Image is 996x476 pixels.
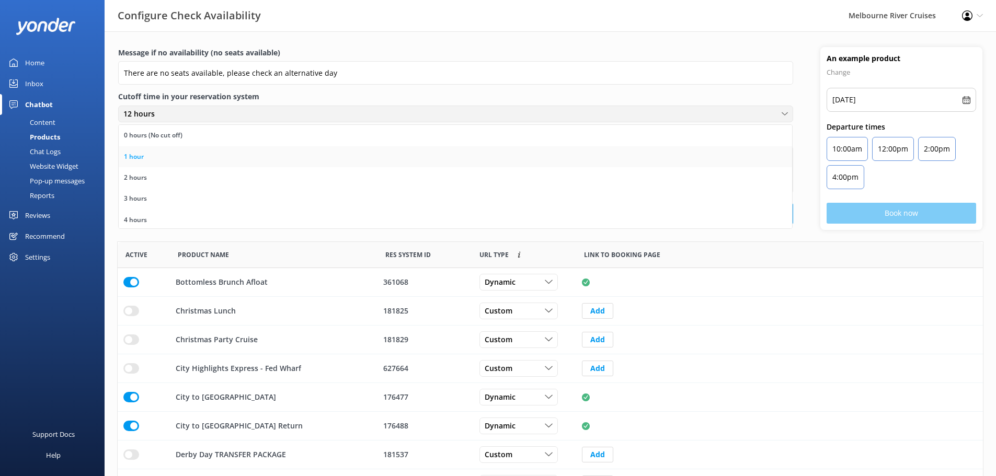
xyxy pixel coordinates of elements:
[827,121,976,133] p: Departure times
[827,66,976,78] p: Change
[118,383,983,412] div: row
[25,247,50,268] div: Settings
[32,424,75,445] div: Support Docs
[25,94,53,115] div: Chatbot
[485,305,519,317] span: Custom
[25,52,44,73] div: Home
[25,205,50,226] div: Reviews
[6,115,55,130] div: Content
[582,447,613,462] button: Add
[878,143,908,155] p: 12:00pm
[176,363,301,374] p: City Highlights Express - Fed Wharf
[176,276,268,288] p: Bottomless Brunch Afloat
[584,250,660,260] span: Link to booking page
[582,332,613,347] button: Add
[25,73,43,94] div: Inbox
[176,449,286,460] p: Derby Day TRANSFER PACKAGE
[924,143,950,155] p: 2:00pm
[124,152,144,162] div: 1 hour
[123,108,161,120] span: 12 hours
[176,334,258,345] p: Christmas Party Cruise
[479,250,509,260] span: Link to booking page
[385,250,431,260] span: Res System ID
[582,361,613,376] button: Add
[176,420,303,432] p: City to [GEOGRAPHIC_DATA] Return
[118,61,793,85] input: Enter a message
[485,391,522,403] span: Dynamic
[383,449,466,460] div: 181537
[124,215,147,225] div: 4 hours
[485,276,522,288] span: Dynamic
[6,144,105,159] a: Chat Logs
[6,188,54,203] div: Reports
[176,305,236,317] p: Christmas Lunch
[178,250,229,260] span: Product Name
[124,130,182,141] div: 0 hours (No cut off)
[6,173,85,188] div: Pop-up messages
[6,159,78,173] div: Website Widget
[118,326,983,354] div: row
[485,334,519,345] span: Custom
[827,53,976,64] h4: An example product
[124,193,147,204] div: 3 hours
[6,159,105,173] a: Website Widget
[383,305,466,317] div: 181825
[485,420,522,432] span: Dynamic
[6,115,105,130] a: Content
[6,130,60,144] div: Products
[124,172,147,183] div: 2 hours
[832,94,856,106] p: [DATE]
[118,268,983,297] div: row
[485,363,519,374] span: Custom
[383,276,466,288] div: 361068
[118,91,793,102] label: Cutoff time in your reservation system
[832,143,862,155] p: 10:00am
[6,188,105,203] a: Reports
[383,391,466,403] div: 176477
[118,412,983,440] div: row
[383,363,466,374] div: 627664
[383,334,466,345] div: 181829
[16,18,76,35] img: yonder-white-logo.png
[383,420,466,432] div: 176488
[118,7,261,24] h3: Configure Check Availability
[118,354,983,383] div: row
[832,171,858,183] p: 4:00pm
[118,297,983,326] div: row
[118,47,793,59] label: Message if no availability (no seats available)
[125,250,147,260] span: Active
[485,449,519,460] span: Custom
[118,440,983,469] div: row
[176,391,276,403] p: City to [GEOGRAPHIC_DATA]
[6,173,105,188] a: Pop-up messages
[46,445,61,466] div: Help
[6,144,61,159] div: Chat Logs
[25,226,65,247] div: Recommend
[6,130,105,144] a: Products
[582,303,613,319] button: Add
